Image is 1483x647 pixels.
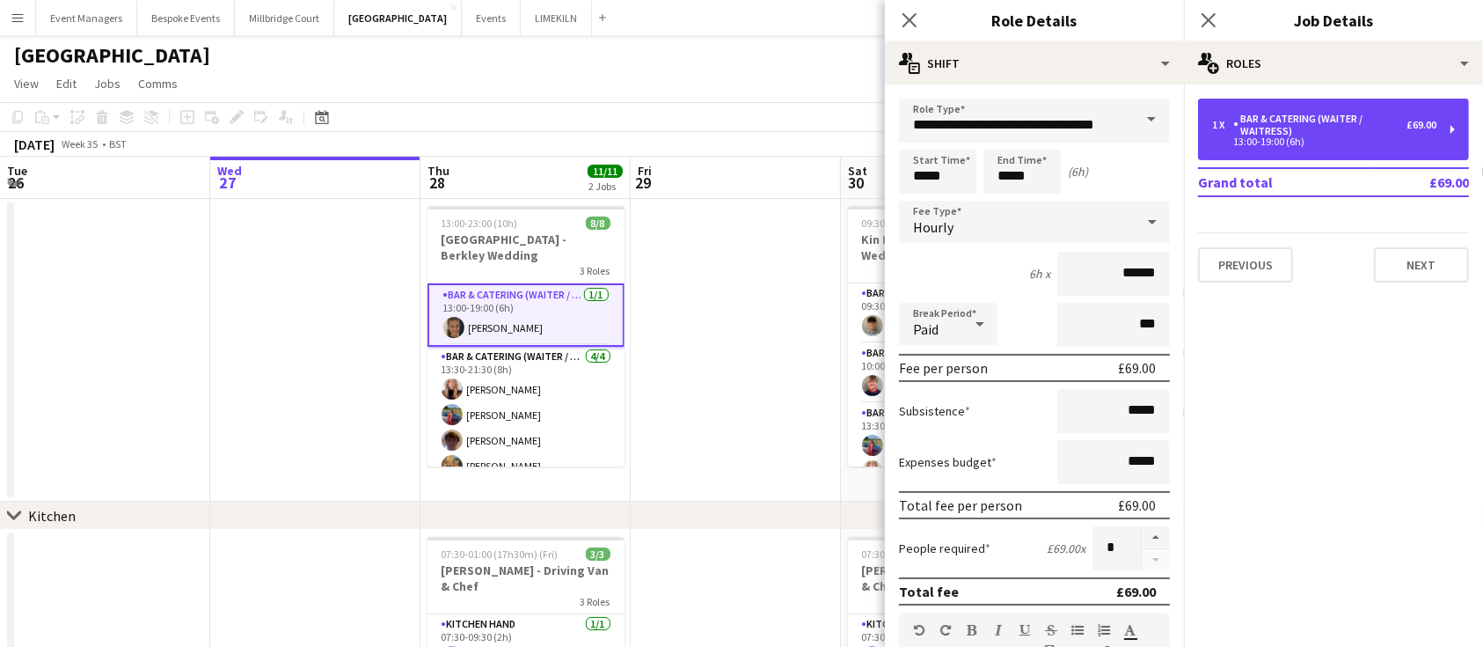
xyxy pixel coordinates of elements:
div: BST [109,137,127,151]
div: Bar & Catering (Waiter / waitress) [1233,113,1406,137]
td: Grand total [1198,168,1374,196]
button: Underline [1019,623,1031,637]
div: Shift [885,42,1184,85]
h3: [PERSON_NAME] - Driving Van & Chef [427,562,625,594]
span: 3/3 [586,548,610,561]
div: 2 Jobs [588,180,622,193]
h3: Role Details [885,9,1184,32]
span: 09:30-23:30 (14h) [862,217,939,230]
button: Italic [992,623,1004,637]
app-card-role: Bar & Catering (Waiter / waitress)1/109:30-13:00 (3h30m)[PERSON_NAME] [848,283,1045,343]
h3: [PERSON_NAME] - Driving Van & Chef [848,562,1045,594]
span: 3 Roles [581,595,610,608]
button: Next [1374,247,1469,283]
div: Total fee [899,583,959,600]
button: Undo [913,623,925,637]
span: Paid [913,320,939,338]
span: Hourly [913,218,953,236]
button: Text Color [1124,623,1136,637]
h3: Job Details [1184,9,1483,32]
h3: Kin House - [PERSON_NAME] Wedding [848,232,1045,263]
app-card-role: Bar & Catering (Waiter / waitress)1/110:00-21:00 (11h)[PERSON_NAME] [848,343,1045,403]
span: Comms [138,76,178,92]
app-card-role: Bar & Catering (Waiter / waitress)4/413:30-21:30 (8h)[PERSON_NAME][PERSON_NAME] [848,403,1045,540]
button: Unordered List [1071,623,1084,637]
label: Expenses budget [899,454,997,470]
div: 1 x [1212,119,1233,131]
span: Sat [848,163,867,179]
app-job-card: 09:30-23:30 (14h)8/8Kin House - [PERSON_NAME] Wedding4 RolesBar & Catering (Waiter / waitress)1/1... [848,206,1045,467]
div: (6h) [1068,164,1088,180]
span: Edit [56,76,77,92]
a: Comms [131,72,185,95]
span: 11/11 [588,165,623,178]
div: £69.00 x [1047,540,1085,556]
div: £69.00 [1406,119,1436,131]
span: Week 35 [58,137,102,151]
button: [GEOGRAPHIC_DATA] [334,1,462,35]
h3: [GEOGRAPHIC_DATA] - Berkley Wedding [427,232,625,263]
button: Events [462,1,521,35]
button: Previous [1198,247,1293,283]
span: 13:00-23:00 (10h) [442,217,518,230]
div: [DATE] [14,136,55,153]
span: 3 Roles [581,264,610,277]
app-card-role: Bar & Catering (Waiter / waitress)4/413:30-21:30 (8h)[PERSON_NAME][PERSON_NAME][PERSON_NAME][PERS... [427,347,625,483]
span: Fri [638,163,652,179]
span: Tue [7,163,27,179]
button: Ordered List [1098,623,1110,637]
a: Jobs [87,72,128,95]
span: 07:30-01:00 (17h30m) (Sun) [862,548,985,561]
div: Roles [1184,42,1483,85]
span: Wed [217,163,242,179]
span: 29 [635,173,652,193]
button: Event Managers [36,1,137,35]
div: £69.00 [1118,496,1156,514]
span: Jobs [94,76,121,92]
app-job-card: 13:00-23:00 (10h)8/8[GEOGRAPHIC_DATA] - Berkley Wedding3 RolesBar & Catering (Waiter / waitress)1... [427,206,625,467]
button: Bold [966,623,978,637]
span: Thu [427,163,449,179]
div: Fee per person [899,359,988,377]
button: Millbridge Court [235,1,334,35]
span: 26 [4,173,27,193]
div: Total fee per person [899,496,1022,514]
span: 30 [845,173,867,193]
button: LIMEKILN [521,1,592,35]
button: Increase [1142,526,1170,549]
div: 6h x [1029,266,1050,282]
a: Edit [49,72,84,95]
h1: [GEOGRAPHIC_DATA] [14,42,210,69]
span: 28 [425,173,449,193]
td: £69.00 [1374,168,1469,196]
button: Strikethrough [1045,623,1057,637]
span: 07:30-01:00 (17h30m) (Fri) [442,548,559,561]
div: £69.00 [1118,359,1156,377]
span: View [14,76,39,92]
button: Redo [939,623,952,637]
button: Bespoke Events [137,1,235,35]
div: Kitchen [28,507,76,525]
label: People required [899,540,990,556]
label: Subsistence [899,403,970,419]
div: 13:00-19:00 (6h) [1212,137,1436,146]
app-card-role: Bar & Catering (Waiter / waitress)1/113:00-19:00 (6h)[PERSON_NAME] [427,283,625,347]
span: 8/8 [586,217,610,230]
a: View [7,72,46,95]
span: 27 [215,173,242,193]
div: £69.00 [1116,583,1156,600]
